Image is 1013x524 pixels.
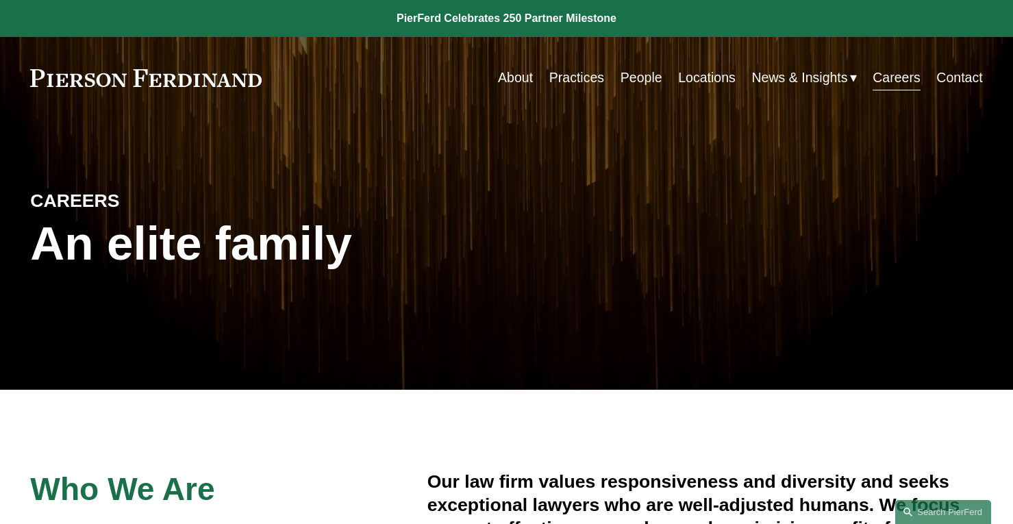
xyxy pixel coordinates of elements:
[936,64,982,91] a: Contact
[30,216,506,271] h1: An elite family
[752,64,857,91] a: folder dropdown
[752,66,848,90] span: News & Insights
[549,64,604,91] a: Practices
[678,64,736,91] a: Locations
[498,64,533,91] a: About
[873,64,920,91] a: Careers
[30,190,268,213] h4: CAREERS
[30,471,214,507] span: Who We Are
[621,64,662,91] a: People
[895,500,991,524] a: Search this site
